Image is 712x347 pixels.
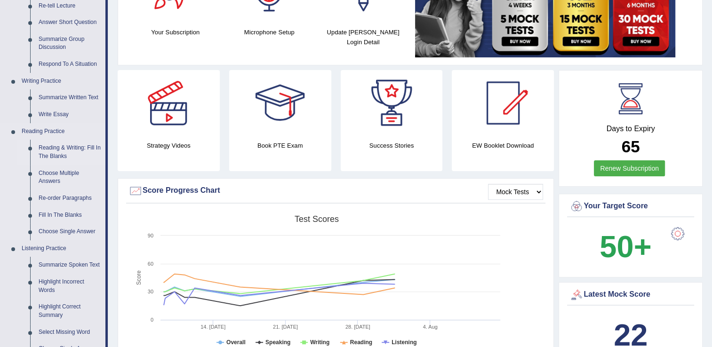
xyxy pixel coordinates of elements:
[133,27,218,37] h4: Your Subscription
[295,214,339,224] tspan: Test scores
[350,339,372,346] tspan: Reading
[118,141,220,150] h4: Strategy Videos
[265,339,290,346] tspan: Speaking
[151,317,153,323] text: 0
[345,324,370,330] tspan: 28. [DATE]
[310,339,329,346] tspan: Writing
[600,229,651,264] b: 50+
[392,339,416,346] tspan: Listening
[136,270,142,285] tspan: Score
[569,288,692,302] div: Latest Mock Score
[128,184,543,198] div: Score Progress Chart
[34,257,105,274] a: Summarize Spoken Text
[148,261,153,267] text: 60
[34,14,105,31] a: Answer Short Question
[17,240,105,257] a: Listening Practice
[321,27,406,47] h4: Update [PERSON_NAME] Login Detail
[200,324,225,330] tspan: 14. [DATE]
[226,339,246,346] tspan: Overall
[569,125,692,133] h4: Days to Expiry
[34,274,105,299] a: Highlight Incorrect Words
[34,324,105,341] a: Select Missing Word
[452,141,554,150] h4: EW Booklet Download
[34,89,105,106] a: Summarize Written Text
[227,27,312,37] h4: Microphone Setup
[34,207,105,224] a: Fill In The Blanks
[229,141,331,150] h4: Book PTE Exam
[34,31,105,56] a: Summarize Group Discussion
[34,106,105,123] a: Write Essay
[148,233,153,238] text: 90
[17,73,105,90] a: Writing Practice
[17,123,105,140] a: Reading Practice
[423,324,438,330] tspan: 4. Aug
[341,141,443,150] h4: Success Stories
[34,165,105,190] a: Choose Multiple Answers
[34,56,105,73] a: Respond To A Situation
[273,324,298,330] tspan: 21. [DATE]
[569,199,692,213] div: Your Target Score
[148,289,153,294] text: 30
[34,190,105,207] a: Re-order Paragraphs
[34,223,105,240] a: Choose Single Answer
[622,137,640,156] b: 65
[594,160,665,176] a: Renew Subscription
[34,299,105,323] a: Highlight Correct Summary
[34,140,105,165] a: Reading & Writing: Fill In The Blanks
